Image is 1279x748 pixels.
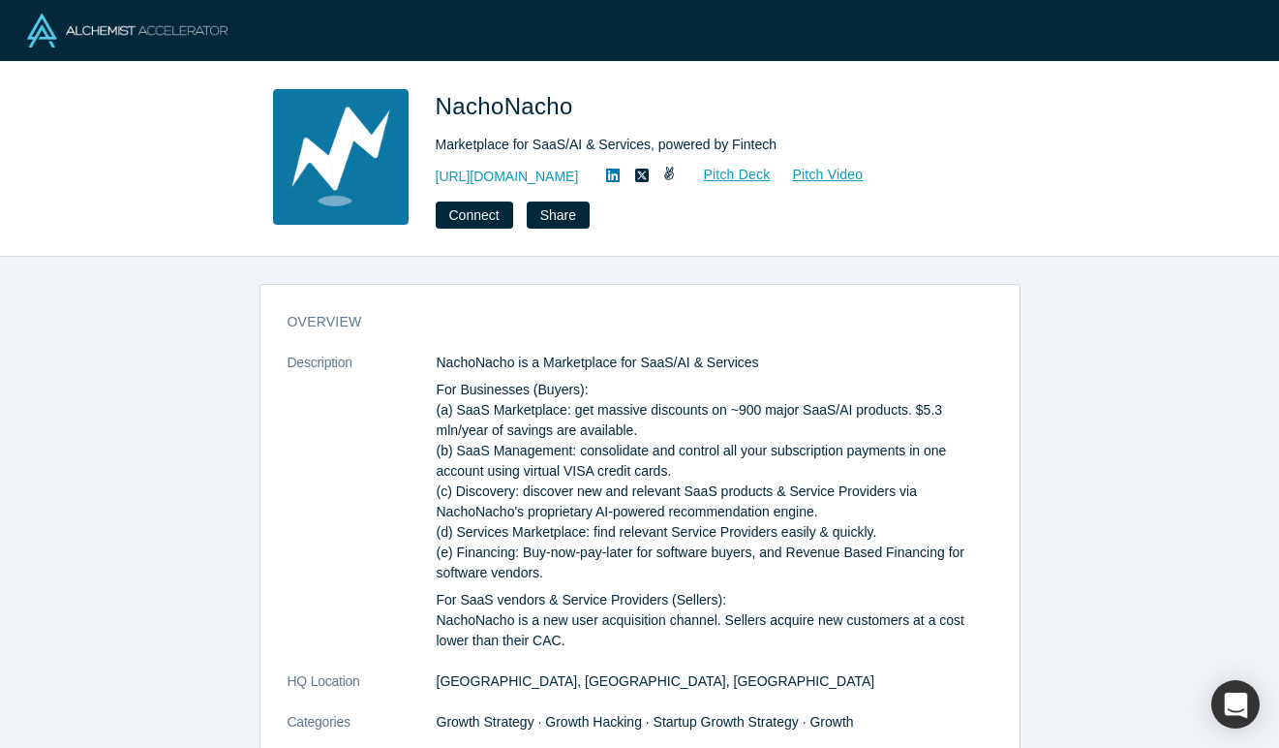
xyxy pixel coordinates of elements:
[288,353,437,671] dt: Description
[436,167,579,187] a: [URL][DOMAIN_NAME]
[682,164,771,186] a: Pitch Deck
[436,202,513,229] button: Connect
[436,135,978,155] div: Marketplace for SaaS/AI & Services, powered by Fintech
[27,14,228,47] img: Alchemist Logo
[288,671,437,712] dt: HQ Location
[436,93,580,119] span: NachoNacho
[288,312,965,332] h3: overview
[273,89,409,225] img: NachoNacho's Logo
[527,202,590,229] button: Share
[437,380,992,583] p: For Businesses (Buyers): (a) SaaS Marketplace: get massive discounts on ~900 major SaaS/AI produc...
[437,671,992,692] dd: [GEOGRAPHIC_DATA], [GEOGRAPHIC_DATA], [GEOGRAPHIC_DATA]
[437,714,854,730] span: Growth Strategy · Growth Hacking · Startup Growth Strategy · Growth
[437,353,992,373] p: NachoNacho is a Marketplace for SaaS/AI & Services
[771,164,864,186] a: Pitch Video
[437,590,992,651] p: For SaaS vendors & Service Providers (Sellers): NachoNacho is a new user acquisition channel. Sel...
